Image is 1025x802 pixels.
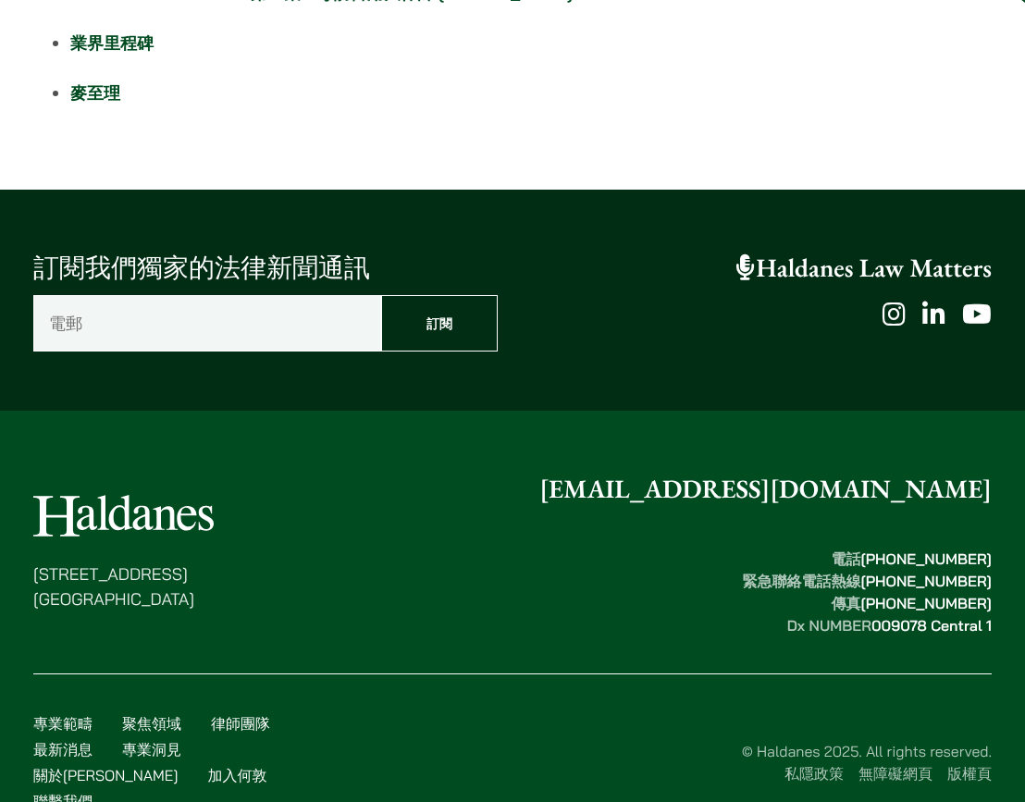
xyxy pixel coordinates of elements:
a: [EMAIL_ADDRESS][DOMAIN_NAME] [539,473,992,506]
p: [STREET_ADDRESS] [GEOGRAPHIC_DATA] [33,561,214,611]
a: 聚焦領域 [122,714,181,733]
mark: 009078 Central 1 [871,616,992,635]
a: 麥至理 [70,82,120,104]
mark: [PHONE_NUMBER] [860,572,992,590]
p: 訂閱我們獨家的法律新聞通訊 [33,249,498,288]
input: 訂閱 [381,295,498,352]
mark: [PHONE_NUMBER] [860,594,992,612]
div: © Haldanes 2025. All rights reserved. [352,740,992,784]
mark: [PHONE_NUMBER] [860,549,992,568]
a: 關於[PERSON_NAME] [33,766,178,784]
a: 業界里程碑 [70,32,154,54]
a: Haldanes Law Matters [736,252,992,285]
a: 專業洞見 [122,740,181,759]
a: 專業範疇 [33,714,93,733]
a: 最新消息 [33,740,93,759]
strong: 電話 緊急聯絡電話熱線 傳真 Dx NUMBER [742,549,992,635]
a: 無障礙網頁 [858,764,932,783]
img: Logo of Haldanes [33,495,214,537]
a: 加入何敦 [207,766,266,784]
a: 律師團隊 [211,714,270,733]
a: 版權頁 [947,764,992,783]
input: 電郵 [33,295,381,352]
a: 私隱政策 [784,764,844,783]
